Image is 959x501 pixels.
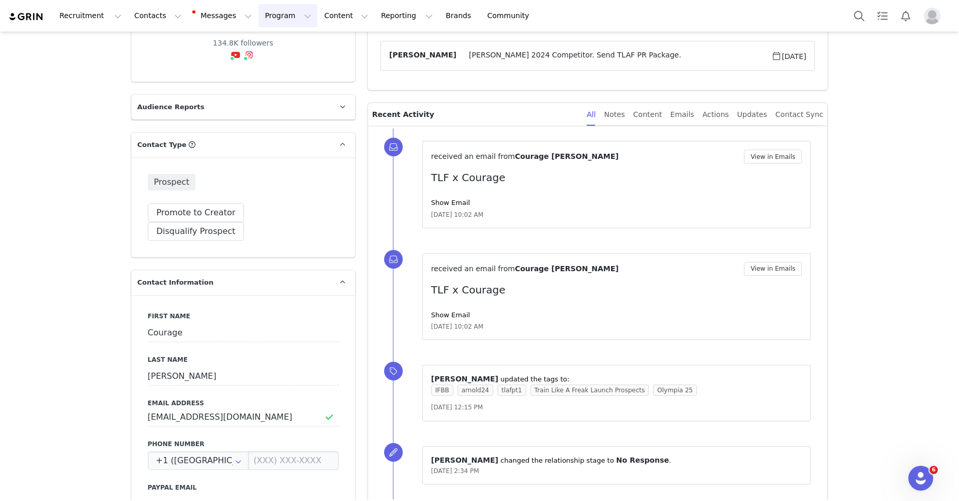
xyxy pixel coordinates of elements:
span: [DATE] 2:34 PM [431,467,479,475]
span: [PERSON_NAME] 2024 Competitor. Send TLAF PR Package. [456,50,771,62]
a: Show Email [431,199,470,207]
a: Community [481,4,540,27]
label: Phone Number [148,439,339,449]
span: Contact Type [138,140,187,150]
button: Notifications [894,4,917,27]
span: Courage [PERSON_NAME] [515,152,619,160]
input: Country [148,451,249,470]
input: (XXX) XXX-XXXX [248,451,338,470]
div: Notes [604,103,625,126]
div: Content [633,103,662,126]
div: Updates [737,103,767,126]
button: Content [318,4,374,27]
button: Messages [188,4,258,27]
span: [PERSON_NAME] [431,456,498,464]
span: tlafpt1 [497,385,526,396]
button: Program [258,4,317,27]
label: First Name [148,312,339,321]
span: Contact Information [138,277,214,288]
button: View in Emails [744,262,802,276]
label: Email Address [148,399,339,408]
span: Courage [PERSON_NAME] [515,264,619,273]
span: received an email from [431,152,515,160]
span: 6 [930,466,938,474]
img: grin logo [8,12,44,22]
input: Email Address [148,408,339,426]
button: Recruitment [53,4,128,27]
a: Brands [439,4,480,27]
p: Recent Activity [372,103,579,126]
div: Contact Sync [775,103,824,126]
span: [DATE] 12:15 PM [431,404,483,411]
button: Contacts [128,4,188,27]
label: Paypal Email [148,483,339,492]
div: United States [148,451,249,470]
button: View in Emails [744,150,802,164]
p: TLF x Courage [431,170,802,185]
button: Disqualify Prospect [148,222,245,241]
label: Last Name [148,355,339,364]
span: Prospect [148,174,196,190]
span: [DATE] 10:02 AM [431,210,483,219]
p: ⁨ ⁩ updated the tags to: [431,374,802,385]
img: instagram.svg [245,51,253,59]
div: Emails [671,103,694,126]
span: IFBB [431,385,453,396]
button: Promote to Creator [148,203,245,222]
img: placeholder-profile.jpg [924,8,940,24]
span: arnold24 [458,385,493,396]
span: Train Like A Freak Launch Prospects [530,385,649,396]
span: Olympia 25 [653,385,697,396]
div: All [587,103,596,126]
span: received an email from [431,264,515,273]
iframe: Intercom live chat [908,466,933,491]
span: No Response [616,456,669,464]
button: Profile [918,8,951,24]
span: [DATE] 10:02 AM [431,322,483,331]
span: [PERSON_NAME] [389,50,456,62]
a: Show Email [431,311,470,319]
p: TLF x Courage [431,282,802,298]
button: Reporting [375,4,439,27]
span: [PERSON_NAME] [431,375,498,383]
p: ⁨ ⁩ changed the ⁨relationship⁩ stage to ⁨ ⁩. [431,455,802,466]
a: Tasks [871,4,894,27]
span: Audience Reports [138,102,205,112]
div: Actions [703,103,729,126]
span: [DATE] [771,50,806,62]
div: 134.8K followers [213,38,273,49]
button: Search [848,4,871,27]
